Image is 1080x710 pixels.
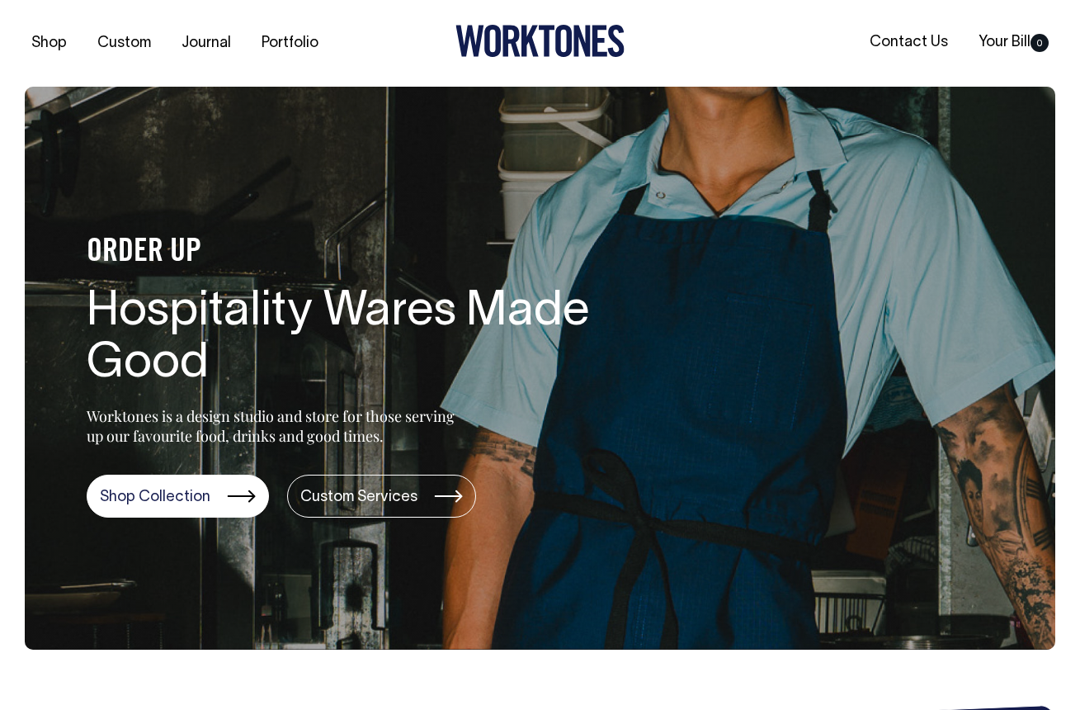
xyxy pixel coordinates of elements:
span: 0 [1030,34,1049,52]
a: Custom Services [287,475,476,518]
a: Shop Collection [87,475,269,518]
a: Journal [175,30,238,57]
a: Portfolio [255,30,325,57]
a: Custom [91,30,158,57]
a: Shop [25,30,73,57]
h1: Hospitality Wares Made Good [87,286,615,392]
p: Worktones is a design studio and store for those serving up our favourite food, drinks and good t... [87,406,462,446]
a: Contact Us [863,29,955,56]
a: Your Bill0 [972,29,1055,56]
h4: ORDER UP [87,235,615,270]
